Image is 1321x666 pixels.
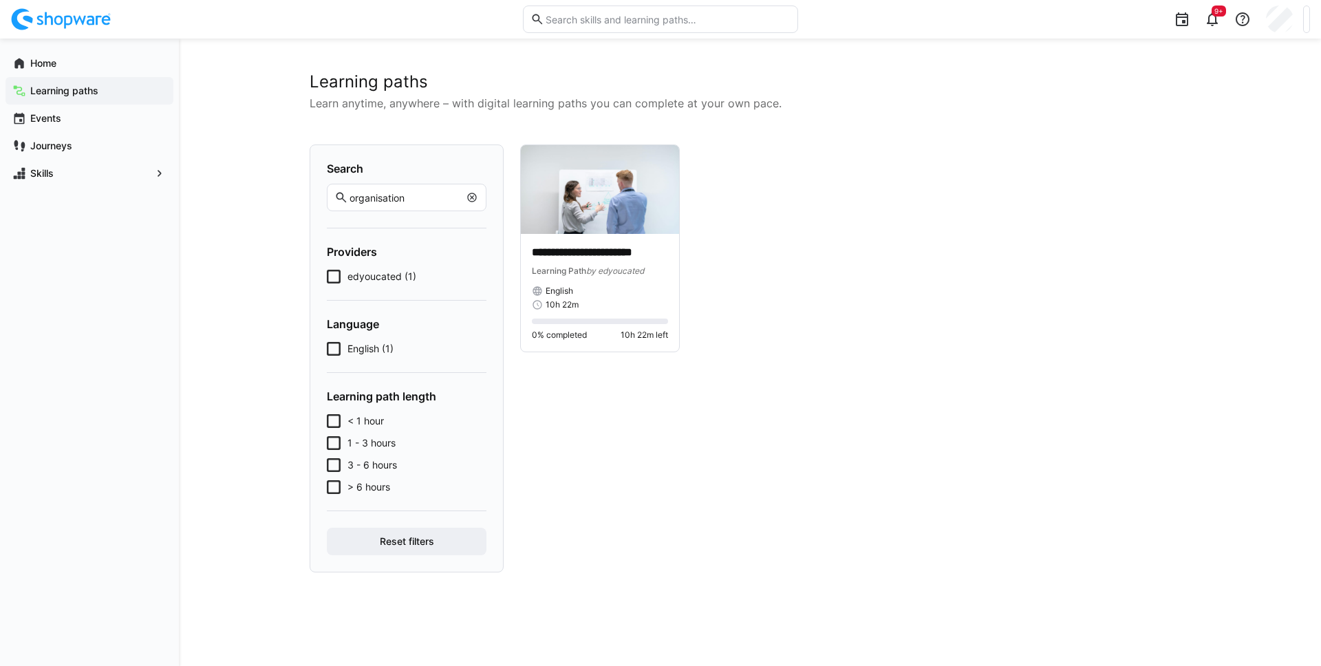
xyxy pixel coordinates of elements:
[310,95,1190,111] p: Learn anytime, anywhere – with digital learning paths you can complete at your own pace.
[347,414,384,428] span: < 1 hour
[378,535,436,548] span: Reset filters
[532,266,586,276] span: Learning Path
[546,286,573,297] span: English
[327,162,486,175] h4: Search
[586,266,644,276] span: by edyoucated
[347,458,397,472] span: 3 - 6 hours
[532,330,587,341] span: 0% completed
[348,191,460,204] input: Search Learning paths
[327,389,486,403] h4: Learning path length
[544,13,791,25] input: Search skills and learning paths…
[546,299,579,310] span: 10h 22m
[347,436,396,450] span: 1 - 3 hours
[327,245,486,259] h4: Providers
[347,270,416,283] span: edyoucated (1)
[521,145,679,234] img: image
[621,330,668,341] span: 10h 22m left
[327,317,486,331] h4: Language
[1214,7,1223,15] span: 9+
[327,528,486,555] button: Reset filters
[347,480,390,494] span: > 6 hours
[310,72,1190,92] h2: Learning paths
[347,342,394,356] span: English (1)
